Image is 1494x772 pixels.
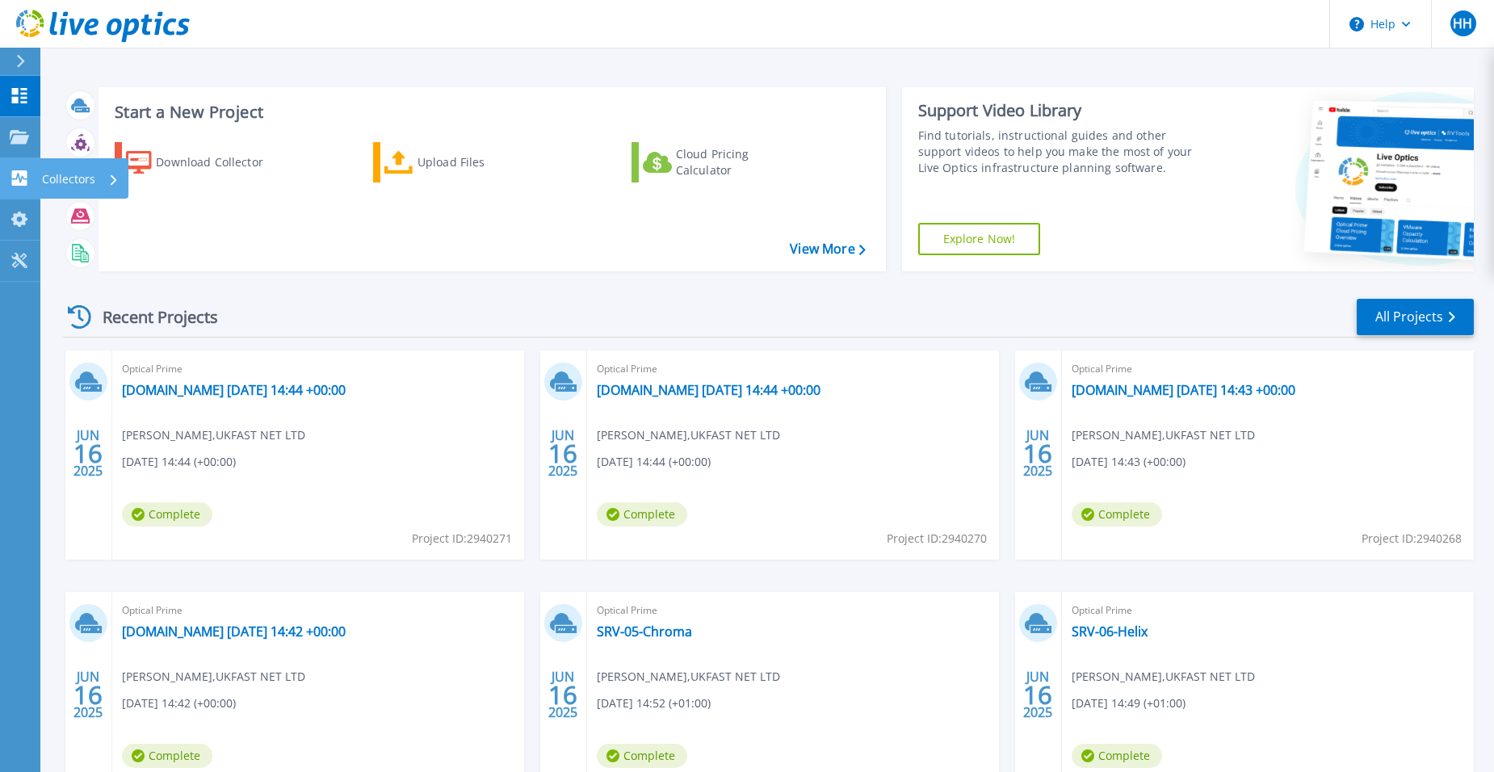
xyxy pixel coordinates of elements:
div: Upload Files [418,146,547,178]
span: Optical Prime [1072,602,1464,619]
a: Download Collector [115,142,295,183]
a: [DOMAIN_NAME] [DATE] 14:44 +00:00 [122,382,346,398]
span: [DATE] 14:52 (+01:00) [597,694,711,712]
a: SRV-06-Helix [1072,623,1148,640]
div: Find tutorials, instructional guides and other support videos to help you make the most of your L... [918,128,1209,176]
span: Complete [122,502,212,527]
span: Complete [1072,502,1162,527]
span: 16 [548,447,577,460]
span: [DATE] 14:42 (+00:00) [122,694,236,712]
span: [DATE] 14:44 (+00:00) [597,453,711,471]
span: Project ID: 2940270 [887,530,987,548]
span: [PERSON_NAME] , UKFAST NET LTD [122,668,305,686]
span: Complete [597,502,687,527]
a: View More [790,241,865,257]
a: Upload Files [373,142,553,183]
div: Download Collector [156,146,285,178]
span: [DATE] 14:44 (+00:00) [122,453,236,471]
span: [PERSON_NAME] , UKFAST NET LTD [597,426,780,444]
a: [DOMAIN_NAME] [DATE] 14:44 +00:00 [597,382,820,398]
span: 16 [1023,447,1052,460]
span: [PERSON_NAME] , UKFAST NET LTD [122,426,305,444]
span: Complete [122,744,212,768]
span: [PERSON_NAME] , UKFAST NET LTD [1072,668,1255,686]
span: Optical Prime [122,360,514,378]
span: Optical Prime [122,602,514,619]
span: 16 [1023,688,1052,702]
span: [DATE] 14:43 (+00:00) [1072,453,1186,471]
span: 16 [73,447,103,460]
div: JUN 2025 [1022,665,1053,724]
a: Explore Now! [918,223,1041,255]
a: SRV-05-Chroma [597,623,692,640]
a: Cloud Pricing Calculator [632,142,812,183]
div: Support Video Library [918,100,1209,121]
span: 16 [548,688,577,702]
div: JUN 2025 [1022,424,1053,483]
p: Collectors [42,158,95,200]
span: [PERSON_NAME] , UKFAST NET LTD [597,668,780,686]
div: Cloud Pricing Calculator [676,146,805,178]
a: [DOMAIN_NAME] [DATE] 14:43 +00:00 [1072,382,1295,398]
span: 16 [73,688,103,702]
span: [DATE] 14:49 (+01:00) [1072,694,1186,712]
div: JUN 2025 [73,424,103,483]
span: Optical Prime [597,602,989,619]
div: Recent Projects [62,297,240,337]
span: Project ID: 2940271 [412,530,512,548]
h3: Start a New Project [115,103,865,121]
a: [DOMAIN_NAME] [DATE] 14:42 +00:00 [122,623,346,640]
div: JUN 2025 [73,665,103,724]
span: Project ID: 2940268 [1362,530,1462,548]
span: Complete [597,744,687,768]
span: Complete [1072,744,1162,768]
span: Optical Prime [597,360,989,378]
span: Optical Prime [1072,360,1464,378]
span: HH [1453,17,1472,30]
span: [PERSON_NAME] , UKFAST NET LTD [1072,426,1255,444]
div: JUN 2025 [548,665,578,724]
div: JUN 2025 [548,424,578,483]
a: All Projects [1357,299,1474,335]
